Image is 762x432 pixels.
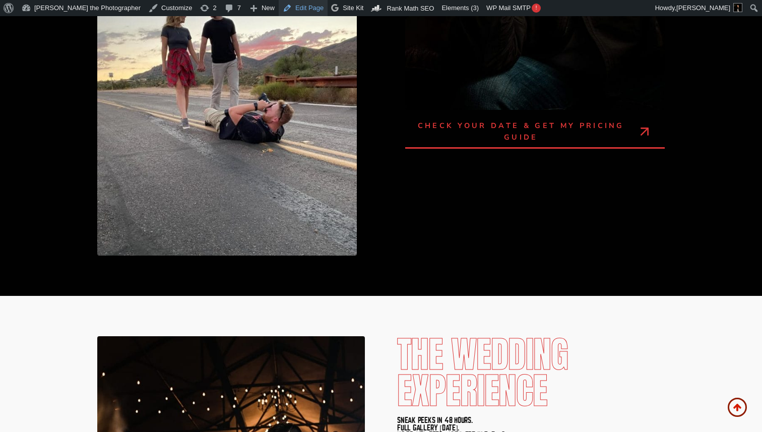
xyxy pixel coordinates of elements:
[676,4,730,12] span: [PERSON_NAME]
[728,398,747,417] a: Scroll to top
[397,336,665,409] h2: The Wedding experience
[532,4,541,13] span: !
[405,118,665,149] a: Check Your Date & Get My Pricing Guide
[343,4,363,12] span: Site Kit
[387,5,434,12] span: Rank Math SEO
[417,120,624,143] span: Check Your Date & Get My Pricing Guide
